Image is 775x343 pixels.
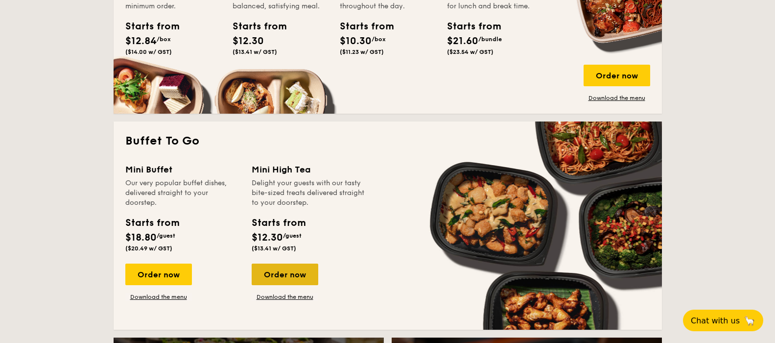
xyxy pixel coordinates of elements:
[125,163,240,176] div: Mini Buffet
[125,216,179,230] div: Starts from
[125,35,157,47] span: $12.84
[447,35,478,47] span: $21.60
[233,49,277,55] span: ($13.41 w/ GST)
[340,19,384,34] div: Starts from
[283,232,302,239] span: /guest
[233,35,264,47] span: $12.30
[125,293,192,301] a: Download the menu
[125,178,240,208] div: Our very popular buffet dishes, delivered straight to your doorstep.
[744,315,755,326] span: 🦙
[252,178,366,208] div: Delight your guests with our tasty bite-sized treats delivered straight to your doorstep.
[584,94,650,102] a: Download the menu
[125,19,169,34] div: Starts from
[252,232,283,244] span: $12.30
[584,65,650,86] div: Order now
[252,163,366,176] div: Mini High Tea
[340,49,384,55] span: ($11.23 w/ GST)
[683,310,763,331] button: Chat with us🦙
[157,36,171,43] span: /box
[125,49,172,55] span: ($14.00 w/ GST)
[252,264,318,285] div: Order now
[125,264,192,285] div: Order now
[252,216,305,230] div: Starts from
[125,232,157,244] span: $18.80
[233,19,277,34] div: Starts from
[691,316,740,325] span: Chat with us
[157,232,175,239] span: /guest
[125,133,650,149] h2: Buffet To Go
[447,49,493,55] span: ($23.54 w/ GST)
[447,19,491,34] div: Starts from
[252,245,296,252] span: ($13.41 w/ GST)
[478,36,502,43] span: /bundle
[372,36,386,43] span: /box
[340,35,372,47] span: $10.30
[252,293,318,301] a: Download the menu
[125,245,172,252] span: ($20.49 w/ GST)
